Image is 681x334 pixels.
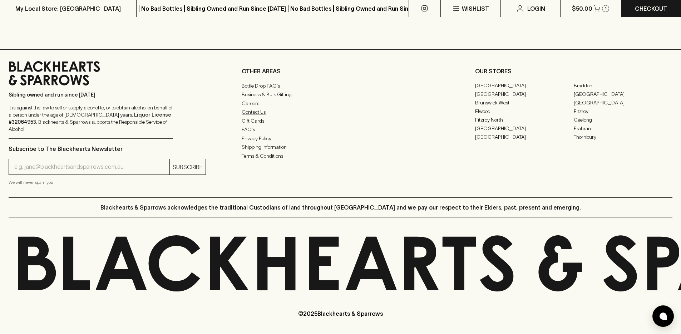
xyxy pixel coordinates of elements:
[572,4,592,13] p: $50.00
[475,98,574,107] a: Brunswick West
[242,117,439,125] a: Gift Cards
[242,82,439,90] a: Bottle Drop FAQ's
[660,313,667,320] img: bubble-icon
[242,108,439,116] a: Contact Us
[9,104,173,133] p: It is against the law to sell or supply alcohol to, or to obtain alcohol on behalf of a person un...
[173,163,203,171] p: SUBSCRIBE
[475,116,574,124] a: Fitzroy North
[574,107,672,116] a: Fitzroy
[527,4,545,13] p: Login
[14,161,169,173] input: e.g. jane@blackheartsandsparrows.com.au
[574,124,672,133] a: Prahran
[475,67,672,75] p: OUR STORES
[242,67,439,75] p: OTHER AREAS
[635,4,667,13] p: Checkout
[475,133,574,141] a: [GEOGRAPHIC_DATA]
[242,99,439,108] a: Careers
[242,134,439,143] a: Privacy Policy
[574,98,672,107] a: [GEOGRAPHIC_DATA]
[574,116,672,124] a: Geelong
[574,90,672,98] a: [GEOGRAPHIC_DATA]
[15,4,121,13] p: My Local Store: [GEOGRAPHIC_DATA]
[475,124,574,133] a: [GEOGRAPHIC_DATA]
[574,133,672,141] a: Thornbury
[475,90,574,98] a: [GEOGRAPHIC_DATA]
[242,125,439,134] a: FAQ's
[462,4,489,13] p: Wishlist
[9,91,173,98] p: Sibling owned and run since [DATE]
[475,81,574,90] a: [GEOGRAPHIC_DATA]
[170,159,206,175] button: SUBSCRIBE
[605,6,607,10] p: 1
[9,144,206,153] p: Subscribe to The Blackhearts Newsletter
[242,90,439,99] a: Business & Bulk Gifting
[242,152,439,160] a: Terms & Conditions
[9,179,206,186] p: We will never spam you
[100,203,581,212] p: Blackhearts & Sparrows acknowledges the traditional Custodians of land throughout [GEOGRAPHIC_DAT...
[242,143,439,151] a: Shipping Information
[574,81,672,90] a: Braddon
[475,107,574,116] a: Elwood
